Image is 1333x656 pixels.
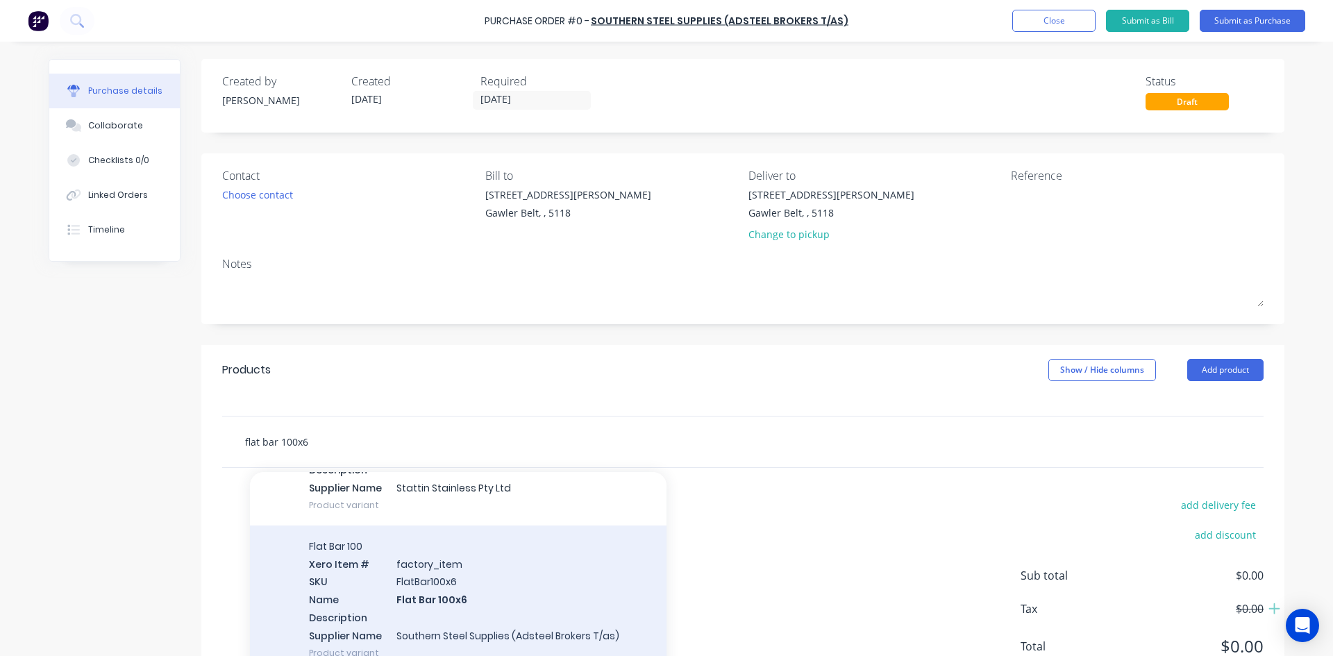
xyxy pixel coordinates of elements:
[480,73,598,90] div: Required
[748,205,914,220] div: Gawler Belt, , 5118
[485,14,589,28] div: Purchase Order #0 -
[49,74,180,108] button: Purchase details
[222,93,340,108] div: [PERSON_NAME]
[1286,609,1319,642] div: Open Intercom Messenger
[485,167,738,184] div: Bill to
[591,14,848,28] a: Southern Steel Supplies (Adsteel Brokers T/as)
[1200,10,1305,32] button: Submit as Purchase
[1146,73,1264,90] div: Status
[1146,93,1229,110] div: Draft
[748,187,914,202] div: [STREET_ADDRESS][PERSON_NAME]
[88,85,162,97] div: Purchase details
[1012,10,1096,32] button: Close
[1125,567,1264,584] span: $0.00
[1106,10,1189,32] button: Submit as Bill
[88,224,125,236] div: Timeline
[88,119,143,132] div: Collaborate
[49,143,180,178] button: Checklists 0/0
[485,205,651,220] div: Gawler Belt, , 5118
[222,187,293,202] div: Choose contact
[1021,567,1125,584] span: Sub total
[1173,496,1264,514] button: add delivery fee
[222,73,340,90] div: Created by
[1011,167,1264,184] div: Reference
[485,187,651,202] div: [STREET_ADDRESS][PERSON_NAME]
[1187,359,1264,381] button: Add product
[222,362,271,378] div: Products
[88,154,149,167] div: Checklists 0/0
[49,212,180,247] button: Timeline
[49,108,180,143] button: Collaborate
[1187,525,1264,544] button: add discount
[748,167,1001,184] div: Deliver to
[1021,638,1125,655] span: Total
[28,10,49,31] img: Factory
[244,428,522,455] input: Start typing to add a product...
[351,73,469,90] div: Created
[1125,600,1264,617] span: $0.00
[1021,600,1125,617] span: Tax
[222,167,475,184] div: Contact
[1048,359,1156,381] button: Show / Hide columns
[49,178,180,212] button: Linked Orders
[88,189,148,201] div: Linked Orders
[748,227,914,242] div: Change to pickup
[222,255,1264,272] div: Notes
